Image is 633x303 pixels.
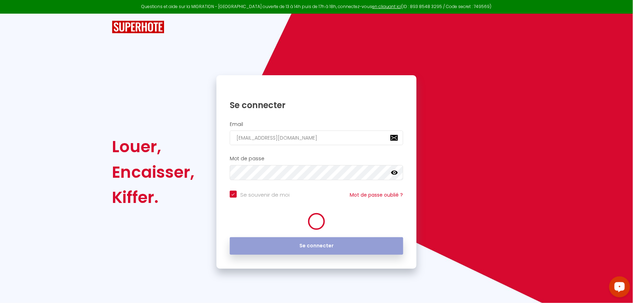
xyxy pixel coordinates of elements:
[230,100,403,111] h1: Se connecter
[350,191,403,198] a: Mot de passe oublié ?
[230,131,403,145] input: Ton Email
[112,185,194,210] div: Kiffer.
[230,121,403,127] h2: Email
[112,160,194,185] div: Encaisser,
[604,274,633,303] iframe: LiveChat chat widget
[230,156,403,162] h2: Mot de passe
[230,237,403,255] button: Se connecter
[112,21,164,34] img: SuperHote logo
[372,3,401,9] a: en cliquant ici
[112,134,194,159] div: Louer,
